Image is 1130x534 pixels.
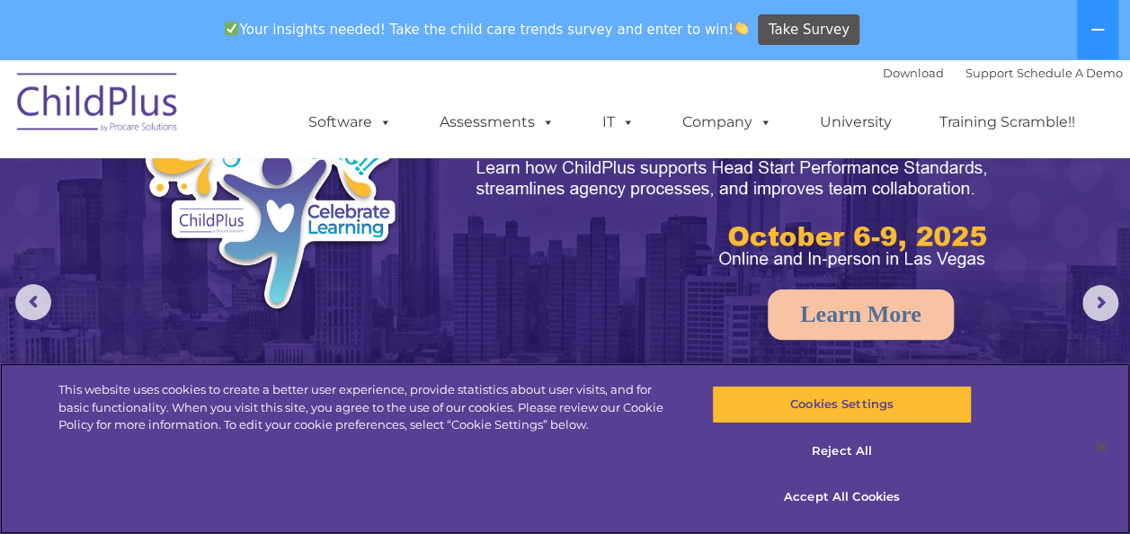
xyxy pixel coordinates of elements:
[883,66,1123,80] font: |
[734,22,748,35] img: 👏
[883,66,944,80] a: Download
[218,12,756,47] span: Your insights needed! Take the child care trends survey and enter to win!
[664,104,790,140] a: Company
[768,289,954,340] a: Learn More
[769,14,850,46] span: Take Survey
[921,104,1093,140] a: Training Scramble!!
[712,432,972,470] button: Reject All
[802,104,910,140] a: University
[712,478,972,516] button: Accept All Cookies
[712,386,972,423] button: Cookies Settings
[225,22,238,35] img: ✅
[584,104,653,140] a: IT
[58,381,678,434] div: This website uses cookies to create a better user experience, provide statistics about user visit...
[965,66,1013,80] a: Support
[758,14,859,46] a: Take Survey
[422,104,573,140] a: Assessments
[1081,427,1121,467] button: Close
[250,192,326,206] span: Phone number
[250,119,305,132] span: Last name
[8,60,188,150] img: ChildPlus by Procare Solutions
[1017,66,1123,80] a: Schedule A Demo
[290,104,410,140] a: Software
